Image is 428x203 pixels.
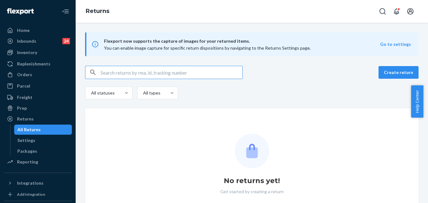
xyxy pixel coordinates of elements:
[59,5,72,18] button: Close Navigation
[17,61,50,67] div: Replenishments
[4,178,72,188] button: Integrations
[17,105,27,111] div: Prep
[17,71,32,78] div: Orders
[17,83,30,89] div: Parcel
[17,38,36,44] div: Inbounds
[101,66,242,79] input: Search returns by rma, id, tracking number
[4,103,72,113] a: Prep
[220,188,284,195] p: Get started by creating a return
[411,85,423,118] button: Help Center
[235,134,269,168] img: Empty list
[17,159,38,165] div: Reporting
[62,38,70,44] div: 24
[4,81,72,91] a: Parcel
[17,27,30,34] div: Home
[4,25,72,35] a: Home
[390,5,403,18] button: Open notifications
[17,148,37,154] div: Packages
[17,192,45,197] div: Add Integration
[17,126,41,133] div: All Returns
[376,5,389,18] button: Open Search Box
[17,94,32,101] div: Freight
[4,92,72,102] a: Freight
[4,59,72,69] a: Replenishments
[17,180,43,186] div: Integrations
[143,90,159,96] div: All types
[7,8,34,15] img: Flexport logo
[224,176,280,186] h1: No returns yet!
[104,45,311,51] span: You can enable image capture for specific return dispositions by navigating to the Returns Settin...
[380,41,411,47] button: Go to settings
[4,114,72,124] a: Returns
[17,137,35,144] div: Settings
[14,135,72,145] a: Settings
[14,125,72,135] a: All Returns
[404,5,417,18] button: Open account menu
[4,70,72,80] a: Orders
[4,47,72,58] a: Inventory
[86,8,109,15] a: Returns
[104,37,380,45] span: Flexport now supports the capture of images for your returned items.
[81,2,114,21] ol: breadcrumbs
[4,36,72,46] a: Inbounds24
[379,66,419,79] button: Create return
[17,116,34,122] div: Returns
[17,49,37,56] div: Inventory
[4,191,72,198] a: Add Integration
[91,90,114,96] div: All statuses
[4,157,72,167] a: Reporting
[14,146,72,156] a: Packages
